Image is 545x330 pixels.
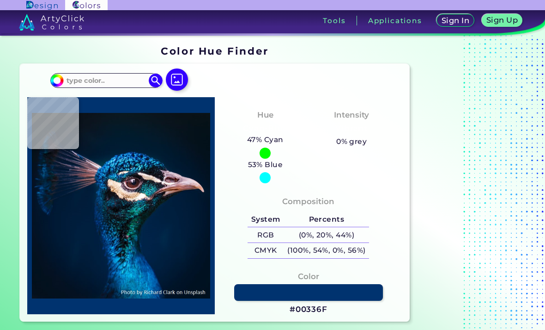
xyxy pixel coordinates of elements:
h3: #00336F [290,304,327,315]
img: icon picture [166,68,188,91]
img: icon search [149,74,163,87]
h5: 53% Blue [244,159,286,171]
h4: Hue [257,108,273,122]
h5: 47% Cyan [243,134,287,146]
h3: Cyan-Blue [239,123,291,134]
a: Sign In [438,14,473,26]
img: ArtyClick Design logo [26,1,57,10]
h5: CMYK [248,243,284,258]
h1: Color Hue Finder [161,44,268,58]
h4: Composition [282,195,334,208]
img: logo_artyclick_colors_white.svg [19,14,84,31]
h5: Percents [284,212,369,227]
h5: 0% grey [336,136,367,148]
h4: Color [298,270,319,283]
input: type color.. [63,74,149,87]
h5: Sign Up [487,17,516,24]
h5: Sign In [442,17,468,24]
h5: (100%, 54%, 0%, 56%) [284,243,369,258]
h5: System [248,212,284,227]
h3: Applications [368,17,422,24]
h3: Vibrant [332,123,372,134]
img: img_pavlin.jpg [32,102,210,310]
h5: RGB [248,227,284,243]
h3: Tools [323,17,345,24]
h5: (0%, 20%, 44%) [284,227,369,243]
a: Sign Up [483,14,521,26]
h4: Intensity [334,108,369,122]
